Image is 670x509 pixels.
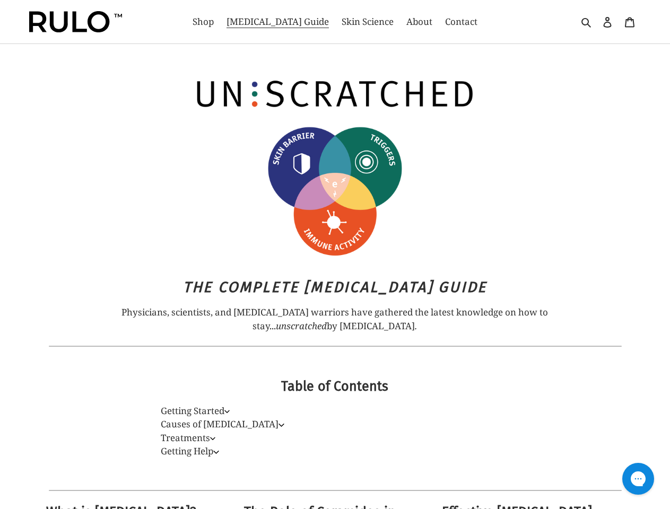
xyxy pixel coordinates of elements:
[406,15,432,28] span: About
[401,13,438,30] a: About
[161,445,219,457] a: Getting Help
[121,278,549,296] h2: The Complete [MEDICAL_DATA] Guide
[336,13,399,30] a: Skin Science
[190,73,480,115] img: Unscratched logo
[617,459,659,498] iframe: Gorgias live chat messenger
[266,125,404,258] img: Eczema is a result of skin barrier strength, trigger intensity, and immune system activity
[445,15,477,28] span: Contact
[276,320,327,332] em: unscratched
[161,418,284,430] a: Causes of [MEDICAL_DATA]
[121,305,549,332] p: Physicians, scientists, and [MEDICAL_DATA] warriors have gathered the latest knowledge on how to ...
[227,15,329,28] span: [MEDICAL_DATA] Guide
[145,379,525,394] h2: Table of Contents
[161,432,216,444] a: Treatments
[161,405,230,417] a: Getting Started
[29,11,122,32] img: Rulo™ Skin
[440,13,483,30] a: Contact
[415,320,417,332] em: .
[342,15,394,28] span: Skin Science
[187,13,219,30] a: Shop
[193,15,214,28] span: Shop
[221,13,334,30] a: [MEDICAL_DATA] Guide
